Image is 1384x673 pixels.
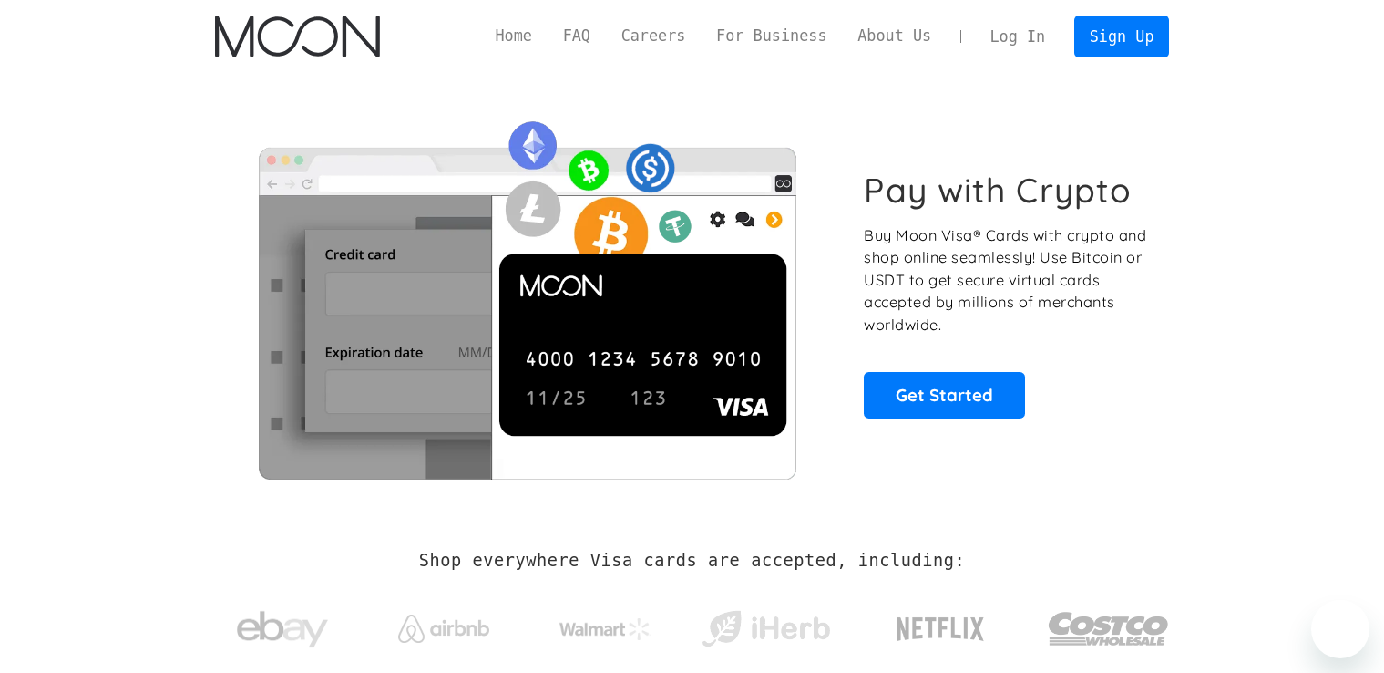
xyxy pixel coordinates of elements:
img: Moon Logo [215,16,380,57]
a: ebay [215,583,351,668]
a: Costco [1048,576,1170,672]
img: ebay [237,601,328,658]
a: Home [480,25,548,47]
img: Moon Cards let you spend your crypto anywhere Visa is accepted. [215,109,839,479]
a: Get Started [864,372,1025,418]
a: Airbnb [375,596,511,652]
a: Netflix [859,588,1022,661]
h2: Shop everywhere Visa cards are accepted, including: [419,551,965,571]
img: iHerb [698,606,834,653]
a: Careers [606,25,701,47]
a: About Us [842,25,947,47]
img: Walmart [559,618,651,640]
img: Costco [1048,595,1170,663]
a: Sign Up [1074,16,1169,57]
p: Buy Moon Visa® Cards with crypto and shop online seamlessly! Use Bitcoin or USDT to get secure vi... [864,224,1149,336]
a: home [215,16,380,57]
h1: Pay with Crypto [864,170,1132,211]
img: Airbnb [398,615,489,643]
a: Walmart [537,600,672,649]
a: iHerb [698,587,834,662]
a: For Business [701,25,842,47]
a: FAQ [548,25,606,47]
iframe: Button to launch messaging window [1311,600,1369,658]
img: Netflix [895,606,986,652]
a: Log In [975,16,1061,57]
